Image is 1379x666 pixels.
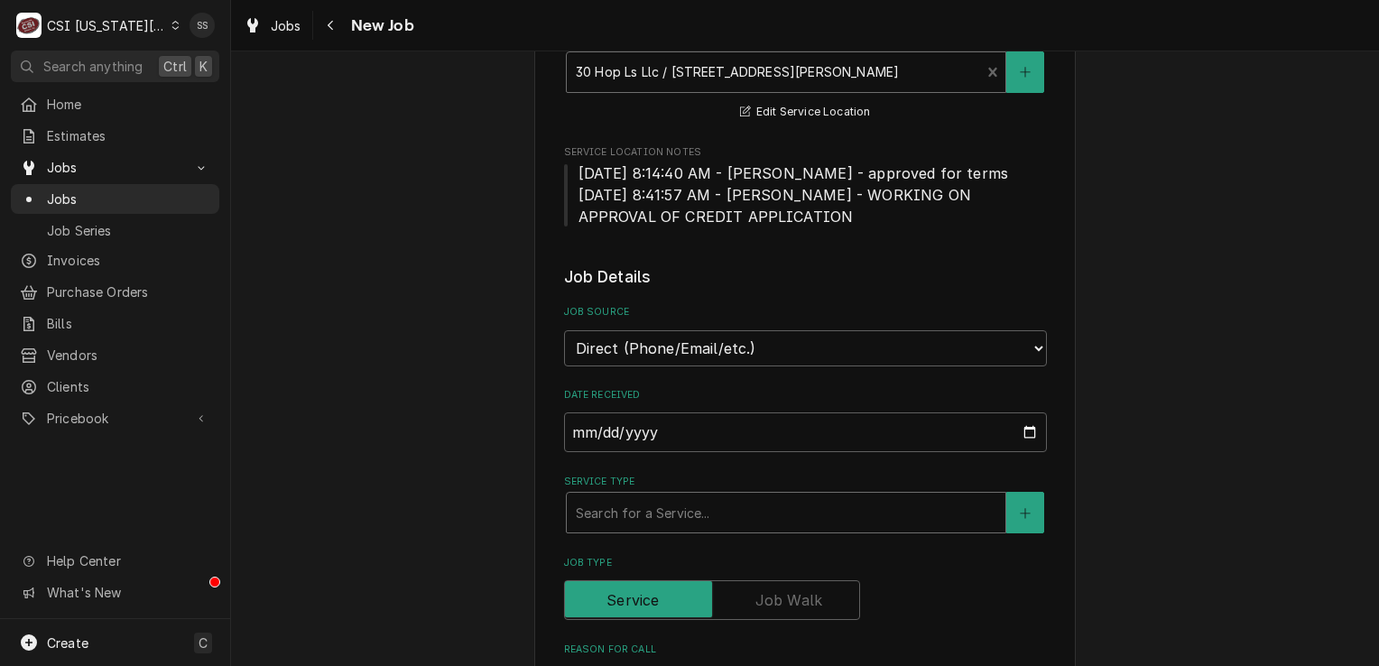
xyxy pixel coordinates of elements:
[11,121,219,151] a: Estimates
[564,475,1047,489] label: Service Type
[43,57,143,76] span: Search anything
[737,101,874,124] button: Edit Service Location
[163,57,187,76] span: Ctrl
[564,388,1047,452] div: Date Received
[11,184,219,214] a: Jobs
[47,583,208,602] span: What's New
[47,16,166,35] div: CSI [US_STATE][GEOGRAPHIC_DATA]
[47,635,88,651] span: Create
[11,89,219,119] a: Home
[190,13,215,38] div: SS
[1006,492,1044,533] button: Create New Service
[11,153,219,182] a: Go to Jobs
[11,546,219,576] a: Go to Help Center
[47,346,210,365] span: Vendors
[1020,66,1031,79] svg: Create New Location
[190,13,215,38] div: Sarah Shafer's Avatar
[47,95,210,114] span: Home
[564,265,1047,289] legend: Job Details
[564,556,1047,570] label: Job Type
[47,377,210,396] span: Clients
[16,13,42,38] div: CSI Kansas City's Avatar
[564,412,1047,452] input: yyyy-mm-dd
[47,126,210,145] span: Estimates
[11,51,219,82] button: Search anythingCtrlK
[47,251,210,270] span: Invoices
[271,16,301,35] span: Jobs
[1006,51,1044,93] button: Create New Location
[47,158,183,177] span: Jobs
[11,309,219,338] a: Bills
[317,11,346,40] button: Navigate back
[11,578,219,607] a: Go to What's New
[47,551,208,570] span: Help Center
[11,245,219,275] a: Invoices
[199,634,208,652] span: C
[564,305,1047,319] label: Job Source
[47,409,183,428] span: Pricebook
[11,340,219,370] a: Vendors
[564,388,1047,402] label: Date Received
[564,475,1047,533] div: Service Type
[564,33,1047,123] div: Service Location
[564,556,1047,620] div: Job Type
[564,305,1047,365] div: Job Source
[564,643,1047,657] label: Reason For Call
[564,162,1047,227] span: Service Location Notes
[11,372,219,402] a: Clients
[47,282,210,301] span: Purchase Orders
[564,145,1047,160] span: Service Location Notes
[16,13,42,38] div: C
[199,57,208,76] span: K
[47,314,210,333] span: Bills
[564,145,1047,227] div: Service Location Notes
[47,190,210,208] span: Jobs
[346,14,414,38] span: New Job
[11,216,219,245] a: Job Series
[1020,507,1031,520] svg: Create New Service
[236,11,309,41] a: Jobs
[11,403,219,433] a: Go to Pricebook
[11,277,219,307] a: Purchase Orders
[578,164,1009,226] span: [DATE] 8:14:40 AM - [PERSON_NAME] - approved for terms [DATE] 8:41:57 AM - [PERSON_NAME] - WORKIN...
[47,221,210,240] span: Job Series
